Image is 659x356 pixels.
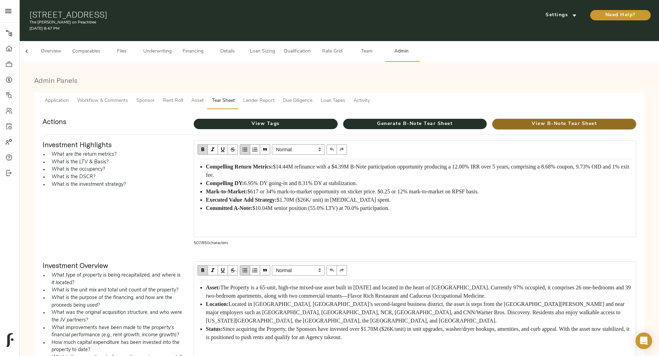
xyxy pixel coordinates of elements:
button: Bold [198,144,208,155]
span: View Tags [194,120,338,128]
p: The [PERSON_NAME] on Peachtree [29,19,443,26]
span: Executed Value Add Strategy: [206,197,277,203]
li: What is the unit mix and total unit count of the property? [48,287,183,294]
h1: [STREET_ADDRESS] [29,10,443,19]
span: Comparables [72,47,100,56]
span: Status: [206,326,222,332]
span: Normal [272,265,325,276]
button: Underline [218,265,228,276]
li: What improvements have been made to the property’s financial performance (e.g., rent growth, inco... [48,324,183,339]
li: What was the original acquisition structure, and who were the JV partners? [48,309,183,324]
span: Committed A-Note: [206,205,253,211]
span: Need Help? [597,11,644,20]
button: OL [250,265,260,276]
span: Application [45,97,69,105]
img: logo [7,333,13,347]
span: Qualification [284,47,311,56]
button: Blockquote [260,144,270,155]
button: Italic [208,265,218,276]
span: Located in [GEOGRAPHIC_DATA], [GEOGRAPHIC_DATA]’s second-largest business district, the asset is ... [206,301,626,324]
button: Redo [337,265,347,276]
li: What is the purpose of the financing, and how are the proceeds being used? [48,294,183,309]
span: Activity [354,97,370,105]
span: $617 or 34% mark-to-market opportunity on sticker price. $0.25 or 12% mark-to-market on RPSF basis. [247,189,479,194]
li: What is the investment strategy? [48,181,183,189]
h3: Admin Panels [34,76,644,84]
span: Since acquiring the Property, the Sponsors have invested over $1.70M ($26K/unit) in unit upgrades... [206,326,631,340]
div: Edit text [194,160,635,215]
button: Generate B-Note Tear Sheet [343,119,487,129]
span: $14.44M refinance with a $4.39M B-Note participation opportunity producing a 12.00% IRR over 5 ye... [206,164,631,178]
span: Normal [272,144,325,155]
button: Undo [327,265,337,276]
span: Overview [38,47,64,56]
span: Loan Sizing [249,47,275,56]
span: Loan Tapes [321,97,345,105]
button: Blockquote [260,265,270,276]
li: What type of property is being recapitalized, and where is it located? [48,272,183,287]
strong: Investment Overview [43,261,108,270]
span: Asset: [206,285,220,290]
span: Sponsor [136,97,155,105]
button: Italic [208,144,218,155]
span: Due Diligence [283,97,312,105]
span: 6.95% DY going-in and 8.31% DY at stabilization. [244,180,357,186]
li: What is the DSCR? [48,173,183,181]
span: The Property is a 65-unit, high-rise mixed-use asset built in [DATE] and located in the heart of ... [206,285,632,299]
span: Compelling DY: [206,180,244,186]
select: Block type [272,144,325,155]
button: Strikethrough [228,265,238,276]
span: Admin [388,47,414,56]
span: Team [354,47,380,56]
button: UL [240,144,250,155]
li: How much capital expenditure has been invested into the property to date? [48,339,183,354]
button: Strikethrough [228,144,238,155]
span: Files [109,47,135,56]
span: Compelling Return Metrics: [206,164,273,170]
button: View B-Note Tear Sheet [492,119,636,129]
li: What is the LTV & Basis? [48,158,183,166]
span: Workflow & Comments [77,97,128,105]
span: Mark-to-Market: [206,189,247,194]
span: Lender Report [243,97,275,105]
span: Settings [542,11,580,20]
p: 507 / 850 characters [194,240,636,246]
select: Block type [272,265,325,276]
button: OL [250,144,260,155]
button: Need Help? [590,10,651,20]
button: Bold [198,265,208,276]
div: Open Intercom Messenger [635,333,652,349]
span: Rent Roll [163,97,183,105]
button: View Tags [194,119,338,129]
span: Details [214,47,241,56]
span: Asset [191,97,204,105]
strong: Actions [43,117,66,126]
li: What are the return metrics? [48,151,183,158]
span: View B-Note Tear Sheet [492,120,636,128]
button: Settings [535,10,587,20]
span: Tear Sheet [212,97,235,105]
span: Location: [206,301,229,307]
span: Underwriting [143,47,172,56]
button: Underline [218,144,228,155]
strong: Investment Highlights [43,140,112,149]
div: Edit text [194,280,635,345]
p: [DATE] 8:47 PM [29,26,443,32]
span: $10.04M senior position (55.0% LTV) at 70.0% participation. [253,205,390,211]
span: Rate Grid [319,47,345,56]
span: Financing [180,47,206,56]
button: UL [240,265,250,276]
button: Redo [337,144,347,155]
li: What is the occupancy? [48,166,183,173]
button: Undo [327,144,337,155]
span: $1.70M ($26K/ unit) in [MEDICAL_DATA] spent. [277,197,391,203]
span: Generate B-Note Tear Sheet [343,120,487,128]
